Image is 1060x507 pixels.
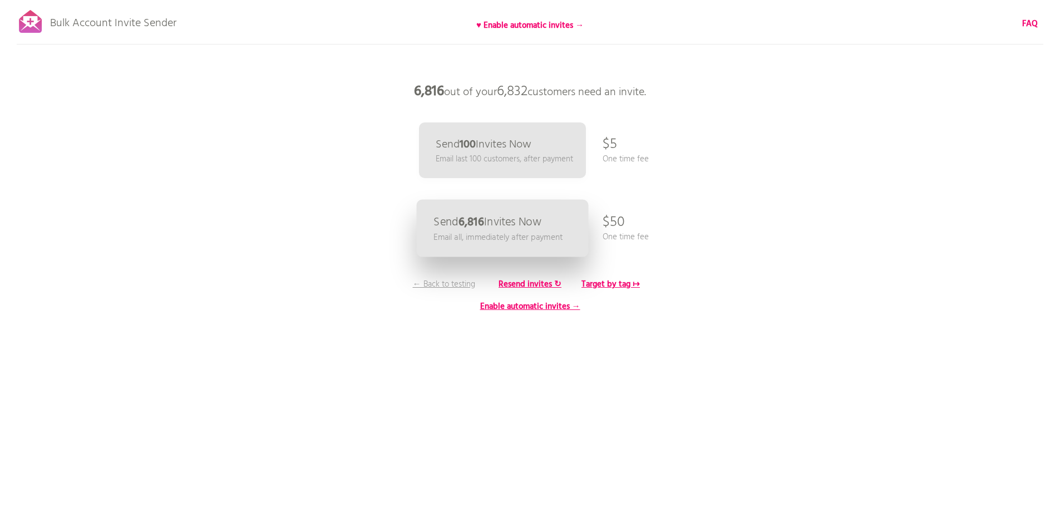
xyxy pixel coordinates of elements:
p: Email all, immediately after payment [433,231,563,244]
p: $50 [603,206,625,239]
span: 6,832 [497,81,527,103]
b: FAQ [1022,17,1038,31]
b: ♥ Enable automatic invites → [476,19,584,32]
b: 100 [460,136,476,154]
a: Send6,816Invites Now Email all, immediately after payment [416,200,588,257]
b: Enable automatic invites → [480,300,580,313]
b: 6,816 [414,81,444,103]
a: Send100Invites Now Email last 100 customers, after payment [419,122,586,178]
b: 6,816 [458,213,484,232]
p: $5 [603,128,617,161]
p: out of your customers need an invite. [363,75,697,109]
p: Bulk Account Invite Sender [50,7,176,35]
p: Send Invites Now [433,216,541,228]
p: ← Back to testing [402,278,486,291]
p: One time fee [603,153,649,165]
p: Email last 100 customers, after payment [436,153,573,165]
p: One time fee [603,231,649,243]
a: FAQ [1022,18,1038,30]
b: Target by tag ↦ [581,278,640,291]
b: Resend invites ↻ [499,278,561,291]
p: Send Invites Now [436,139,531,150]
